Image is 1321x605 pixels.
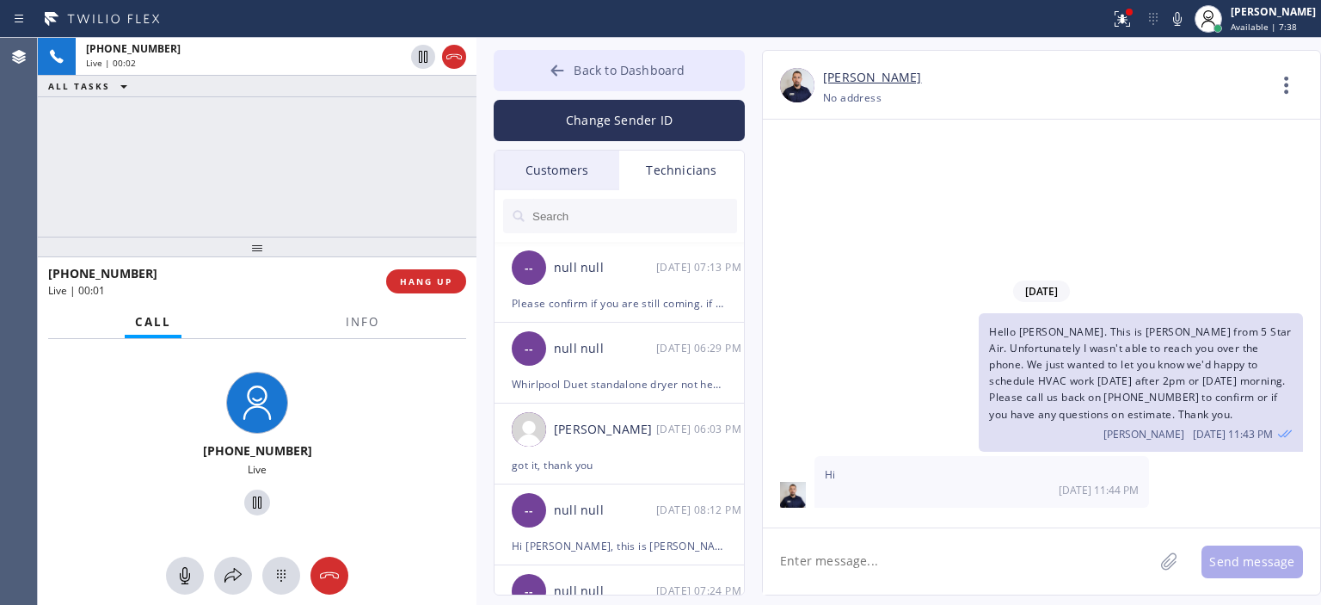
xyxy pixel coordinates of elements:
[310,557,348,595] button: Hang up
[825,467,836,482] span: Hi
[780,68,814,102] img: f597f6f2d2761b158cb1f92807876244.png
[386,269,466,293] button: HANG UP
[1059,483,1139,497] span: [DATE] 11:44 PM
[780,482,806,508] img: f597f6f2d2761b158cb1f92807876244.png
[442,45,466,69] button: Hang up
[86,41,181,56] span: [PHONE_NUMBER]
[166,557,204,595] button: Mute
[48,80,110,92] span: ALL TASKS
[262,557,300,595] button: Open dialpad
[214,557,252,595] button: Open directory
[1231,4,1316,19] div: [PERSON_NAME]
[1013,281,1070,302] span: [DATE]
[248,462,267,477] span: Live
[525,501,533,521] span: --
[512,536,727,556] div: Hi [PERSON_NAME], this is [PERSON_NAME], can you take a job in [GEOGRAPHIC_DATA][PERSON_NAME] for...
[656,257,746,277] div: 03/24/2025 9:13 AM
[203,442,312,459] span: [PHONE_NUMBER]
[619,151,744,190] div: Technicians
[1231,21,1297,33] span: Available | 7:38
[525,258,533,278] span: --
[656,338,746,358] div: 03/24/2025 9:29 AM
[494,50,745,91] button: Back to Dashboard
[979,313,1303,452] div: 11/03/2023 7:43 AM
[244,490,270,515] button: Hold Customer
[512,455,727,475] div: got it, thank you
[531,199,737,233] input: Search
[48,283,105,298] span: Live | 00:01
[525,339,533,359] span: --
[1193,427,1273,441] span: [DATE] 11:43 PM
[135,314,171,330] span: Call
[346,314,379,330] span: Info
[1165,7,1189,31] button: Mute
[554,420,656,440] div: [PERSON_NAME]
[989,324,1292,422] span: Hello [PERSON_NAME]. This is [PERSON_NAME] from 5 Star Air. Unfortunately I wasn't able to reach ...
[574,62,685,78] span: Back to Dashboard
[512,412,546,447] img: user.png
[335,306,390,339] button: Info
[554,501,656,521] div: null null
[1103,427,1184,441] span: [PERSON_NAME]
[1201,546,1303,578] button: Send message
[656,500,746,520] div: 03/06/2025 9:12 AM
[495,151,619,190] div: Customers
[400,275,452,287] span: HANG UP
[512,293,727,313] div: Please confirm if you are still coming. if not, when can you go to this job? [URL][DOMAIN_NAME] F...
[814,456,1149,508] div: 11/03/2023 7:44 AM
[125,306,181,339] button: Call
[411,45,435,69] button: Hold Customer
[823,68,921,88] a: [PERSON_NAME]
[554,258,656,278] div: null null
[554,582,656,602] div: null null
[823,88,882,108] div: No address
[48,265,157,281] span: [PHONE_NUMBER]
[86,57,136,69] span: Live | 00:02
[554,339,656,359] div: null null
[656,419,746,439] div: 03/17/2025 9:03 AM
[38,76,144,96] button: ALL TASKS
[494,100,745,141] button: Change Sender ID
[656,581,746,601] div: 02/05/2025 9:24 AM
[512,374,727,394] div: Whirlpool Duet standalone dryer not heating at least 8 yrs // 11042 [GEOGRAPHIC_DATA], [GEOGRAPHI...
[525,582,533,602] span: --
